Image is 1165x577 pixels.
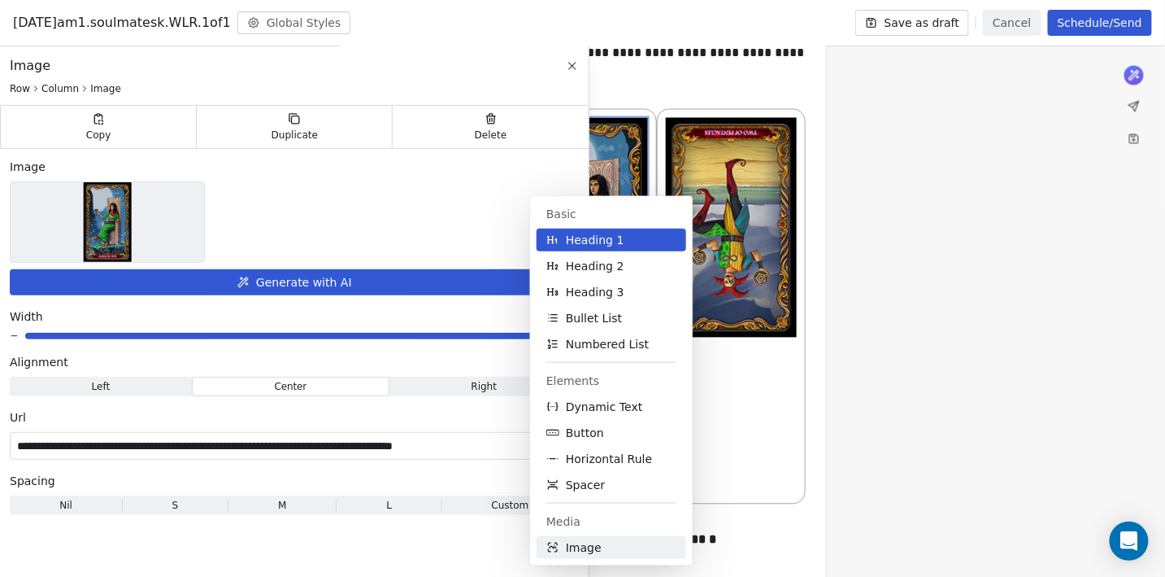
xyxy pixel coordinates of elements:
button: Schedule/Send [1048,10,1152,36]
span: S [172,498,179,513]
span: Copy [86,129,111,142]
span: Delete [475,129,507,142]
span: Url [10,409,26,426]
span: Width [10,308,43,325]
button: Horizontal Rule [537,448,686,470]
button: Dynamic Text [537,396,686,418]
button: Save as draft [855,10,970,36]
button: Heading 2 [537,255,686,278]
span: Heading 3 [566,284,624,300]
span: Custom [492,498,529,513]
button: Bullet List [537,307,686,330]
span: Image [10,56,50,76]
span: Heading 2 [566,258,624,274]
span: Bullet List [566,310,622,326]
span: Row [10,82,30,95]
span: Spacer [566,477,605,493]
span: Nil [59,498,72,513]
span: Heading 1 [566,232,624,248]
span: Media [546,514,676,530]
span: Image [566,540,602,556]
img: Selected image [84,182,132,262]
span: Spacing [10,473,55,489]
button: Numbered List [537,333,686,356]
span: Column [41,82,79,95]
button: Image [537,536,686,559]
span: Right [472,379,498,394]
span: Basic [546,206,676,222]
span: L [386,498,392,513]
span: Numbered List [566,336,649,352]
button: Heading 1 [537,229,686,251]
span: Duplicate [272,129,318,142]
span: [DATE]am1.soulmatesk.WLR.1of1 [13,13,231,33]
button: Button [537,422,686,444]
span: Image [10,159,46,175]
span: M [278,498,286,513]
span: Left [92,379,111,394]
button: Spacer [537,474,686,496]
button: Cancel [983,10,1041,36]
span: Horizontal Rule [566,451,652,467]
div: Open Intercom Messenger [1110,522,1149,561]
span: Dynamic Text [566,399,643,415]
span: Elements [546,373,676,389]
span: Image [90,82,121,95]
button: Heading 3 [537,281,686,304]
button: Global Styles [237,11,351,34]
span: Alignment [10,354,68,370]
button: Generate with AI [10,269,579,295]
span: Button [566,425,604,441]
